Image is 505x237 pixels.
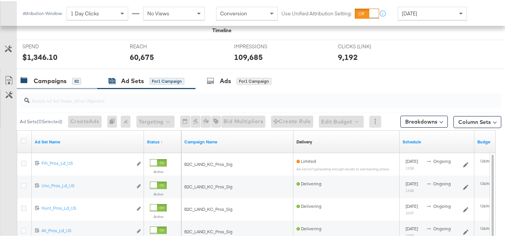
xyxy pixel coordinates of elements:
div: Delivery [296,138,312,144]
span: [DATE] [406,157,418,163]
div: Timeline [212,26,231,33]
span: REACH [130,42,186,49]
span: Conversion [220,9,247,16]
span: B2C_LAND_KC_Pros_Sig [184,183,233,188]
div: 109,685 [234,51,263,61]
div: 82 [72,77,81,83]
div: Ad Sets ( 0 Selected) [20,117,62,124]
span: [DATE] [402,9,417,16]
span: Delivering [296,202,321,208]
a: Your campaign name. [184,138,290,144]
span: CLICKS (LINK) [338,42,394,49]
sub: 13:58 [406,165,414,169]
span: SPEND [22,42,78,49]
span: ongoing [433,180,451,185]
div: Ads [220,76,231,84]
label: Active [150,213,167,218]
a: All_Pros_Ld_US [41,227,132,234]
a: Reflects the ability of your Ad Set to achieve delivery based on ad states, schedule and budget. [296,138,312,144]
span: No Views [147,9,169,16]
div: 9,192 [338,51,358,61]
div: Campaigns [34,76,67,84]
span: Limited [296,157,316,163]
a: Shows the current state of your Ad Set. [147,138,178,144]
span: B2C_LAND_KC_Pros_Sig [184,160,233,166]
sub: 13:58 [406,187,414,192]
span: [DATE] [406,180,418,185]
div: All_Pros_Ld_US [41,227,132,233]
a: Frh_Pros_Ld_US [41,159,132,167]
div: Frh_Pros_Ld_US [41,159,132,165]
div: Unc_Pros_Ld_US [41,182,132,188]
sub: Ad set isn’t generating enough results to exit learning phase. [296,165,390,170]
a: Shows when your Ad Set is scheduled to deliver. [403,138,471,144]
a: Unc_Pros_Ld_US [41,182,132,189]
a: Hunt_Pros_Ld_US [41,204,132,212]
span: [DATE] [406,225,418,230]
sub: 10:50 [406,232,414,237]
span: B2C_LAND_KC_Pros_Sig [184,228,233,233]
span: IMPRESSIONS [234,42,290,49]
input: Search Ad Set Name, ID or Objective [30,89,459,104]
span: ongoing [433,202,451,208]
button: Column Sets [453,115,501,127]
div: for 1 Campaign [237,77,271,83]
div: Hunt_Pros_Ld_US [41,204,132,210]
div: $1,346.10 [22,51,58,61]
label: Active [150,168,167,173]
div: 60,675 [130,51,154,61]
span: Delivering [296,180,321,185]
span: B2C_LAND_KC_Pros_Sig [184,205,233,211]
span: 1 Day Clicks [71,9,99,16]
label: Use Unified Attribution Setting: [281,9,352,16]
a: Your Ad Set name. [35,138,141,144]
div: for 1 Campaign [150,77,184,83]
span: [DATE] [406,202,418,208]
span: ongoing [433,225,451,230]
div: 0 [107,115,121,127]
div: Attribution Window: [22,10,63,15]
span: Delivering [296,225,321,230]
div: Ad Sets [121,76,144,84]
label: Active [150,191,167,195]
span: ongoing [433,157,451,163]
button: Breakdowns [400,115,448,127]
sub: 10:57 [406,210,414,214]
